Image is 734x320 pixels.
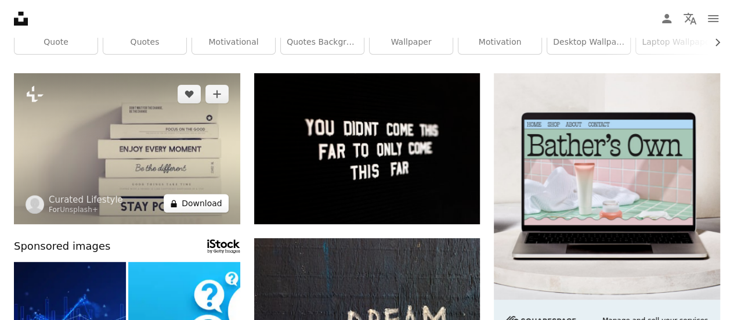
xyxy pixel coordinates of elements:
a: Log in / Sign up [655,7,678,30]
button: scroll list to the right [707,31,720,54]
a: Curated Lifestyle [49,194,123,206]
button: Like [178,85,201,103]
button: Download [164,194,229,213]
a: Books stack on white background ***These are our own 3D generic designs. They do not infringe on ... [14,143,240,154]
a: quotes background [281,31,364,54]
a: Home — Unsplash [14,12,28,26]
a: wallpaper [370,31,453,54]
a: motivation [458,31,541,54]
a: you didnt come this far to only come this far lighted text [254,143,480,154]
img: Books stack on white background ***These are our own 3D generic designs. They do not infringe on ... [14,73,240,224]
button: Menu [702,7,725,30]
button: Add to Collection [205,85,229,103]
a: motivational [192,31,275,54]
a: quotes [103,31,186,54]
a: Unsplash+ [60,206,98,214]
a: desktop wallpaper [547,31,630,54]
div: For [49,206,123,215]
img: Go to Curated Lifestyle's profile [26,195,44,214]
img: you didnt come this far to only come this far lighted text [254,73,480,224]
a: Dream Big text [254,308,480,318]
a: laptop wallpaper [636,31,719,54]
span: Sponsored images [14,238,110,255]
button: Language [678,7,702,30]
a: quote [15,31,97,54]
img: file-1707883121023-8e3502977149image [494,73,720,300]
